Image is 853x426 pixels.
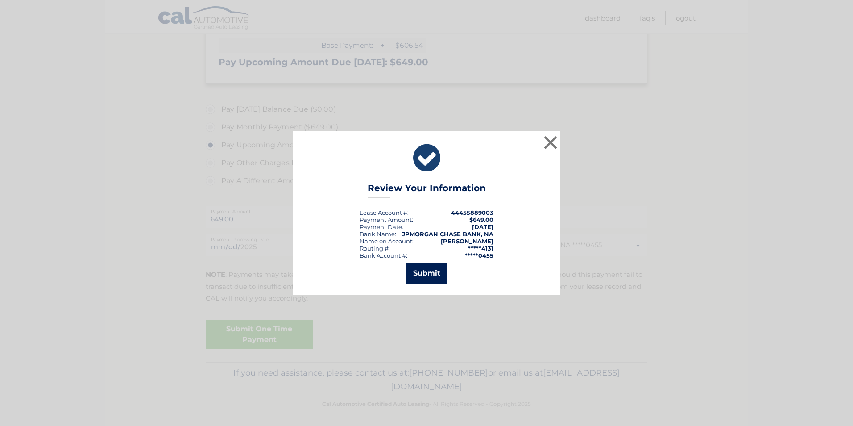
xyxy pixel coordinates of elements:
strong: JPMORGAN CHASE BANK, NA [402,230,493,238]
div: Routing #: [360,245,390,252]
div: Payment Amount: [360,216,413,223]
span: [DATE] [472,223,493,230]
button: Submit [406,263,447,284]
span: Payment Date [360,223,402,230]
h3: Review Your Information [368,183,486,198]
strong: [PERSON_NAME] [441,238,493,245]
div: Bank Name: [360,230,396,238]
div: Lease Account #: [360,209,409,216]
button: × [542,134,559,151]
span: $649.00 [469,216,493,223]
strong: 44455889003 [451,209,493,216]
div: Bank Account #: [360,252,407,259]
div: : [360,223,403,230]
div: Name on Account: [360,238,414,245]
